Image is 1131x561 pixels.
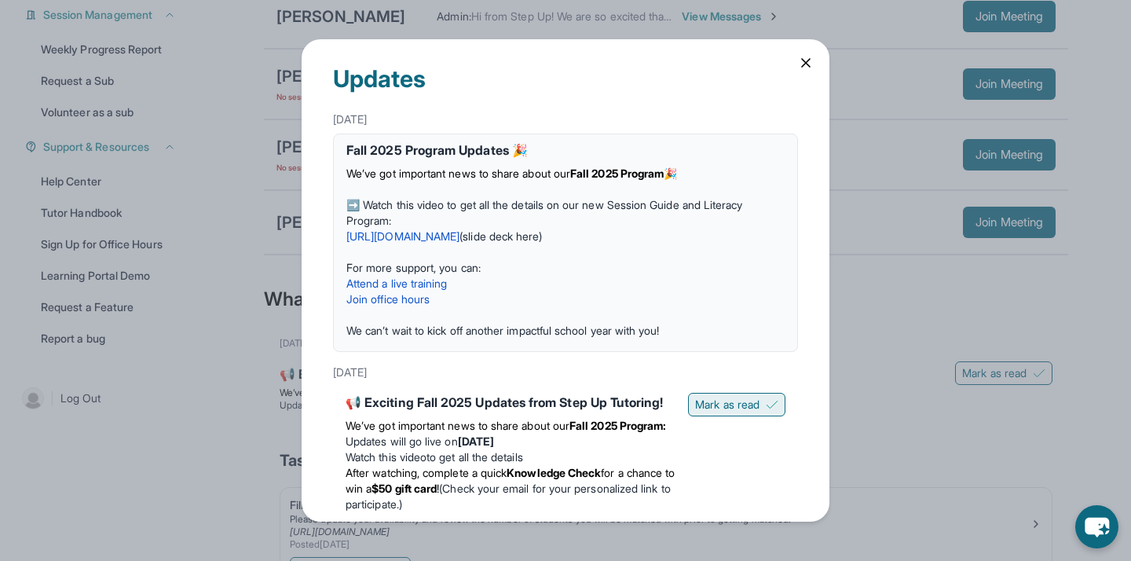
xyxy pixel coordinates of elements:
div: 📢 Exciting Fall 2025 Updates from Step Up Tutoring! [346,393,675,412]
span: Mark as read [695,397,759,412]
li: Updates will go live on [346,434,675,449]
span: We’ve got important news to share about our [346,167,570,180]
button: chat-button [1075,505,1118,548]
strong: Fall 2025 Program [570,167,664,180]
a: [URL][DOMAIN_NAME] [346,229,459,243]
span: 🎉 [664,167,677,180]
strong: Knowledge Check [507,466,601,479]
strong: $50 gift card [372,482,437,495]
img: Mark as read [766,398,778,411]
button: Mark as read [688,393,785,416]
span: We’ve got important news to share about our [346,419,569,432]
span: ➡️ Watch this video to get all the details on our new Session Guide and Literacy Program: [346,198,743,227]
div: Fall 2025 Program Updates 🎉 [346,141,785,159]
span: After watching, complete a quick [346,466,507,479]
a: slide deck here [463,229,539,243]
span: We can’t wait to kick off another impactful school year with you! [346,324,660,337]
li: (Check your email for your personalized link to participate.) [346,465,675,512]
div: Updates [333,39,798,105]
li: to get all the details [346,449,675,465]
a: Join office hours [346,292,430,306]
p: ( ) [346,229,785,244]
span: ! [437,482,439,495]
strong: Fall 2025 Program: [569,419,666,432]
div: [DATE] [333,358,798,387]
strong: [DATE] [458,434,494,448]
a: Attend a live training [346,277,448,290]
a: Watch this video [346,450,426,464]
div: [DATE] [333,105,798,134]
span: For more support, you can: [346,261,481,274]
